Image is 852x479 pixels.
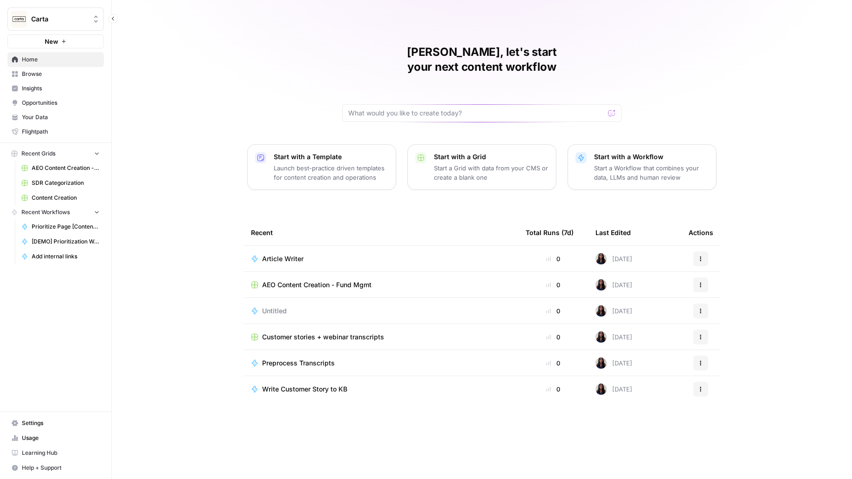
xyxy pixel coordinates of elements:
span: Customer stories + webinar transcripts [262,332,384,342]
div: 0 [526,254,581,263]
span: Learning Hub [22,449,100,457]
a: Usage [7,431,104,445]
a: Preprocess Transcripts [251,358,511,368]
a: AEO Content Creation - Fund Mgmt [251,280,511,290]
span: AEO Content Creation - Fund Mgmt [32,164,100,172]
span: Settings [22,419,100,427]
button: New [7,34,104,48]
div: 0 [526,385,581,394]
input: What would you like to create today? [348,108,604,118]
div: [DATE] [595,358,632,369]
img: Carta Logo [11,11,27,27]
a: Prioritize Page [Content Refresh] [17,219,104,234]
a: Content Creation [17,190,104,205]
div: Actions [689,220,713,245]
a: Opportunities [7,95,104,110]
div: Total Runs (7d) [526,220,574,245]
span: AEO Content Creation - Fund Mgmt [262,280,372,290]
div: 0 [526,332,581,342]
span: Your Data [22,113,100,121]
div: [DATE] [595,305,632,317]
div: [DATE] [595,253,632,264]
a: SDR Categorization [17,175,104,190]
button: Recent Grids [7,147,104,161]
span: Prioritize Page [Content Refresh] [32,223,100,231]
span: Preprocess Transcripts [262,358,335,368]
span: SDR Categorization [32,179,100,187]
a: [DEMO] Prioritization Workflow for creation [17,234,104,249]
span: Untitled [262,306,287,316]
span: Add internal links [32,252,100,261]
img: rox323kbkgutb4wcij4krxobkpon [595,331,607,343]
div: Recent [251,220,511,245]
a: Write Customer Story to KB [251,385,511,394]
span: Article Writer [262,254,304,263]
div: [DATE] [595,279,632,290]
img: rox323kbkgutb4wcij4krxobkpon [595,279,607,290]
span: New [45,37,58,46]
img: rox323kbkgutb4wcij4krxobkpon [595,358,607,369]
span: Home [22,55,100,64]
a: AEO Content Creation - Fund Mgmt [17,161,104,175]
a: Flightpath [7,124,104,139]
div: 0 [526,358,581,368]
img: rox323kbkgutb4wcij4krxobkpon [595,253,607,264]
div: 0 [526,306,581,316]
span: Recent Grids [21,149,55,158]
div: [DATE] [595,384,632,395]
button: Start with a TemplateLaunch best-practice driven templates for content creation and operations [247,144,396,190]
button: Workspace: Carta [7,7,104,31]
span: Opportunities [22,99,100,107]
h1: [PERSON_NAME], let's start your next content workflow [342,45,622,74]
span: Browse [22,70,100,78]
p: Start with a Grid [434,152,548,162]
img: rox323kbkgutb4wcij4krxobkpon [595,384,607,395]
button: Start with a GridStart a Grid with data from your CMS or create a blank one [407,144,556,190]
a: Settings [7,416,104,431]
a: Add internal links [17,249,104,264]
p: Start a Workflow that combines your data, LLMs and human review [594,163,709,182]
span: Recent Workflows [21,208,70,216]
div: 0 [526,280,581,290]
p: Start a Grid with data from your CMS or create a blank one [434,163,548,182]
span: Flightpath [22,128,100,136]
a: Browse [7,67,104,81]
span: Usage [22,434,100,442]
p: Launch best-practice driven templates for content creation and operations [274,163,388,182]
a: Article Writer [251,254,511,263]
a: Customer stories + webinar transcripts [251,332,511,342]
span: [DEMO] Prioritization Workflow for creation [32,237,100,246]
span: Insights [22,84,100,93]
div: [DATE] [595,331,632,343]
a: Insights [7,81,104,96]
button: Start with a WorkflowStart a Workflow that combines your data, LLMs and human review [568,144,717,190]
button: Recent Workflows [7,205,104,219]
a: Your Data [7,110,104,125]
img: rox323kbkgutb4wcij4krxobkpon [595,305,607,317]
a: Learning Hub [7,445,104,460]
span: Carta [31,14,88,24]
span: Content Creation [32,194,100,202]
button: Help + Support [7,460,104,475]
div: Last Edited [595,220,631,245]
p: Start with a Template [274,152,388,162]
span: Help + Support [22,464,100,472]
a: Home [7,52,104,67]
span: Write Customer Story to KB [262,385,347,394]
a: Untitled [251,306,511,316]
p: Start with a Workflow [594,152,709,162]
